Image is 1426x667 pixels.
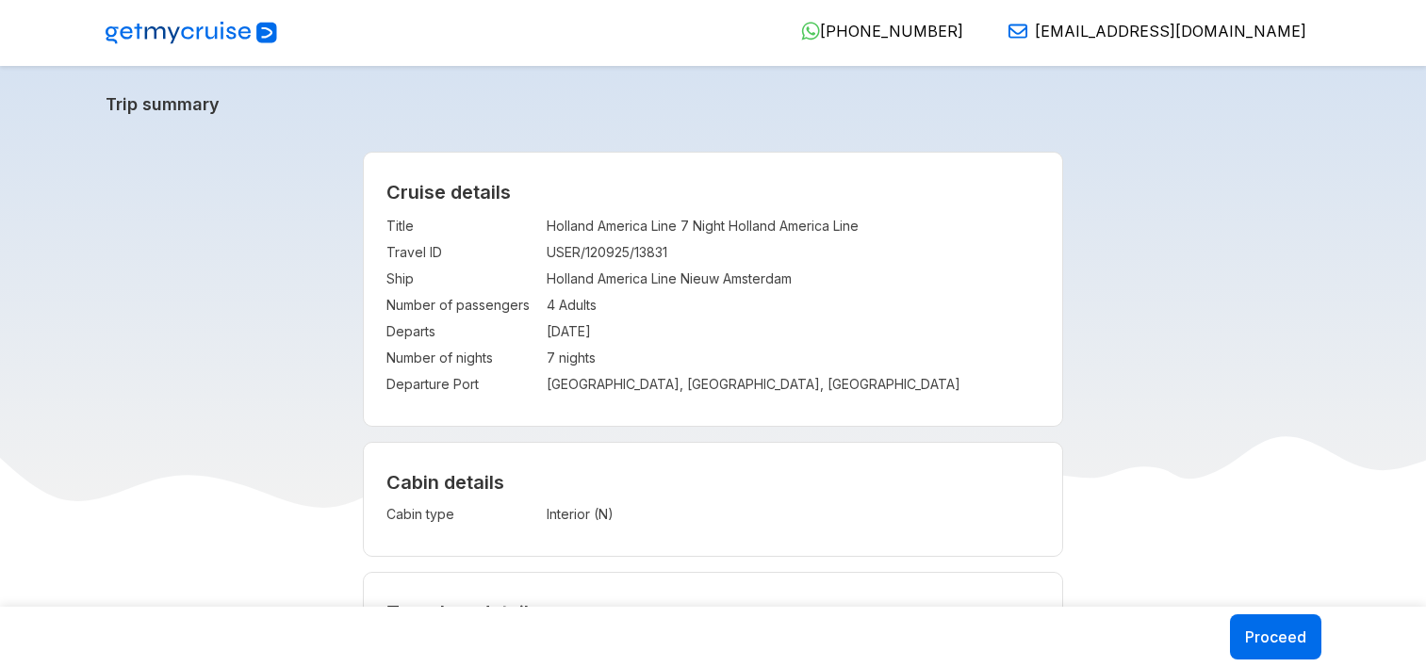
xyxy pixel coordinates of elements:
td: : [537,501,547,528]
td: 7 nights [547,345,1040,371]
td: : [537,239,547,266]
td: Cabin type [386,501,537,528]
td: Departs [386,318,537,345]
td: Title [386,213,537,239]
td: : [537,371,547,398]
img: WhatsApp [801,22,820,41]
td: Ship [386,266,537,292]
td: : [537,213,547,239]
a: Trip summary [106,94,1321,114]
td: Holland America Line Nieuw Amsterdam [547,266,1040,292]
a: [PHONE_NUMBER] [786,22,963,41]
td: [GEOGRAPHIC_DATA], [GEOGRAPHIC_DATA], [GEOGRAPHIC_DATA] [547,371,1040,398]
td: Departure Port [386,371,537,398]
td: Number of nights [386,345,537,371]
td: USER/120925/13831 [547,239,1040,266]
td: : [537,266,547,292]
td: Interior (N) [547,501,893,528]
td: Number of passengers [386,292,537,318]
td: : [537,345,547,371]
h2: Cruise details [386,181,1040,203]
a: [EMAIL_ADDRESS][DOMAIN_NAME] [993,22,1306,41]
h4: Cabin details [386,471,1040,494]
span: [PHONE_NUMBER] [820,22,963,41]
button: Proceed [1230,614,1321,659]
td: Holland America Line 7 Night Holland America Line [547,213,1040,239]
td: : [537,292,547,318]
td: : [537,318,547,345]
img: Email [1008,22,1027,41]
span: [EMAIL_ADDRESS][DOMAIN_NAME] [1035,22,1306,41]
h2: Travelers details [386,601,1040,624]
td: Travel ID [386,239,537,266]
td: [DATE] [547,318,1040,345]
td: 4 Adults [547,292,1040,318]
